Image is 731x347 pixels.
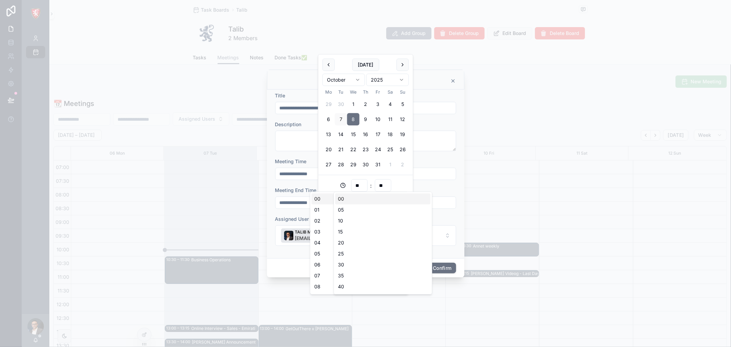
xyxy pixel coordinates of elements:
[384,113,397,125] button: Saturday, 11 October 2025
[335,158,347,171] button: Tuesday, 28 October 2025
[310,192,409,295] div: Suggestions
[372,98,384,110] button: Friday, 3 October 2025
[372,158,384,171] button: Friday, 31 October 2025
[347,128,360,141] button: Wednesday, 15 October 2025
[281,228,388,243] button: Unselect 1
[372,143,384,156] button: Friday, 24 October 2025
[335,281,430,292] div: 40
[384,89,397,95] th: Saturday
[335,113,347,125] button: Today, Tuesday, 7 October 2025
[335,204,430,215] div: 05
[347,143,360,156] button: Wednesday, 22 October 2025
[312,204,407,215] div: 01
[360,143,372,156] button: Thursday, 23 October 2025
[335,215,430,226] div: 10
[295,235,378,242] span: [EMAIL_ADDRESS][DOMAIN_NAME]
[372,113,384,125] button: Friday, 10 October 2025
[275,216,309,222] span: Assigned User
[397,128,409,141] button: Sunday, 19 October 2025
[312,259,407,270] div: 06
[312,237,407,248] div: 04
[428,263,456,274] button: Confirm
[372,128,384,141] button: Friday, 17 October 2025
[397,143,409,156] button: Sunday, 26 October 2025
[335,248,430,259] div: 25
[322,98,335,110] button: Monday, 29 September 2025
[335,193,430,204] div: 00
[333,192,432,295] div: Suggestions
[335,98,347,110] button: Tuesday, 30 September 2025
[397,98,409,110] button: Sunday, 5 October 2025
[312,248,407,259] div: 05
[335,143,347,156] button: Tuesday, 21 October 2025
[347,98,360,110] button: Wednesday, 1 October 2025
[384,98,397,110] button: Saturday, 4 October 2025
[275,187,317,193] span: Meeting End Time
[397,89,409,95] th: Sunday
[312,270,407,281] div: 07
[335,128,347,141] button: Tuesday, 14 October 2025
[347,113,360,125] button: Wednesday, 8 October 2025, selected
[397,113,409,125] button: Sunday, 12 October 2025
[360,89,372,95] th: Thursday
[312,215,407,226] div: 02
[275,93,285,98] span: Title
[322,128,335,141] button: Monday, 13 October 2025
[295,229,378,235] span: TALIB M AL RUBAI
[335,237,430,248] div: 20
[384,158,397,171] button: Saturday, 1 November 2025
[360,158,372,171] button: Thursday, 30 October 2025
[397,158,409,171] button: Sunday, 2 November 2025
[275,121,302,127] span: Description
[335,292,430,303] div: 45
[312,193,407,204] div: 00
[335,270,430,281] div: 35
[360,113,372,125] button: Thursday, 9 October 2025
[372,89,384,95] th: Friday
[384,128,397,141] button: Saturday, 18 October 2025
[322,113,335,125] button: Monday, 6 October 2025
[275,158,307,164] span: Meeting Time
[312,281,407,292] div: 08
[384,143,397,156] button: Saturday, 25 October 2025
[275,225,456,246] button: Select Button
[312,226,407,237] div: 03
[322,89,409,171] table: October 2025
[322,89,335,95] th: Monday
[322,179,409,192] div: :
[352,59,379,71] button: [DATE]
[360,128,372,141] button: Thursday, 16 October 2025
[335,259,430,270] div: 30
[322,143,335,156] button: Monday, 20 October 2025
[322,158,335,171] button: Monday, 27 October 2025
[335,226,430,237] div: 15
[335,89,347,95] th: Tuesday
[360,98,372,110] button: Thursday, 2 October 2025
[347,89,360,95] th: Wednesday
[347,158,360,171] button: Wednesday, 29 October 2025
